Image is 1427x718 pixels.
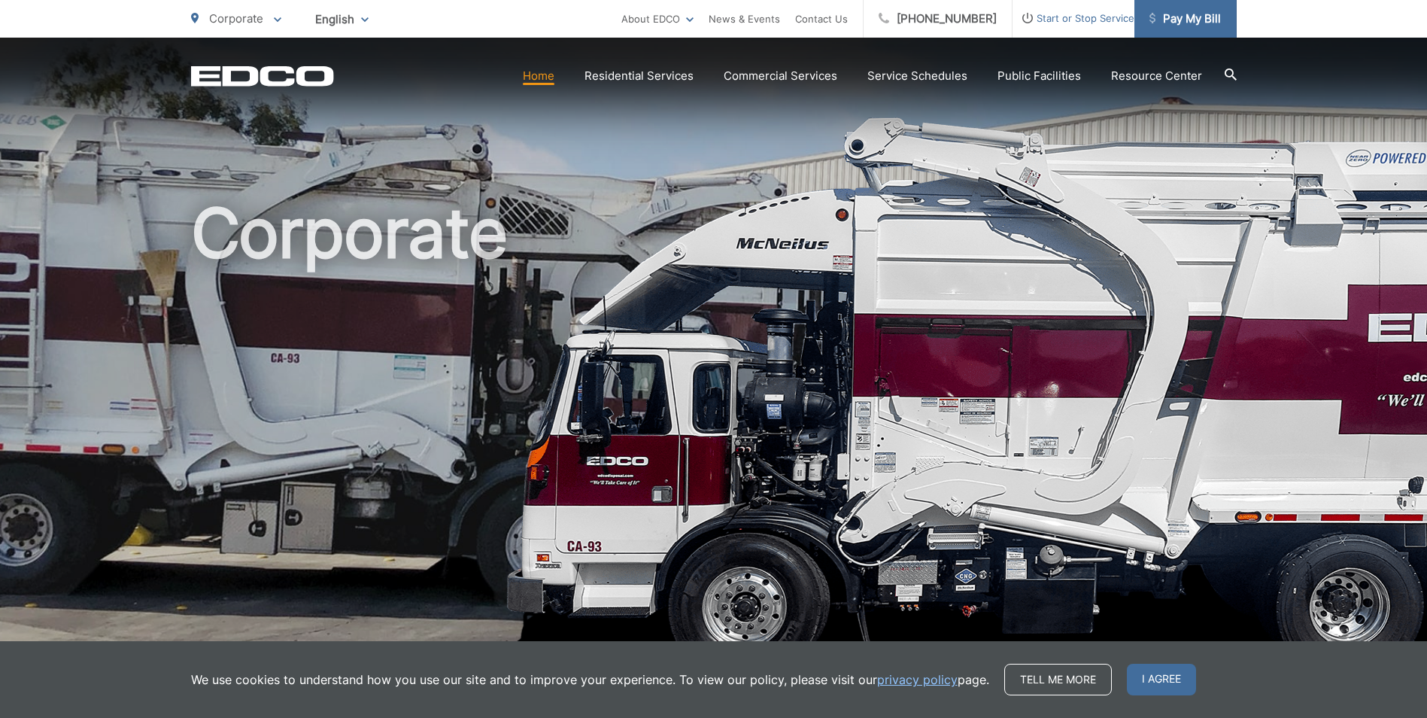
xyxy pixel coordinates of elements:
[523,67,554,85] a: Home
[1127,664,1196,695] span: I agree
[209,11,263,26] span: Corporate
[191,65,334,87] a: EDCD logo. Return to the homepage.
[867,67,967,85] a: Service Schedules
[584,67,694,85] a: Residential Services
[1004,664,1112,695] a: Tell me more
[1111,67,1202,85] a: Resource Center
[709,10,780,28] a: News & Events
[191,196,1237,672] h1: Corporate
[191,671,989,689] p: We use cookies to understand how you use our site and to improve your experience. To view our pol...
[724,67,837,85] a: Commercial Services
[997,67,1081,85] a: Public Facilities
[1149,10,1221,28] span: Pay My Bill
[795,10,848,28] a: Contact Us
[877,671,958,689] a: privacy policy
[304,6,380,32] span: English
[621,10,694,28] a: About EDCO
